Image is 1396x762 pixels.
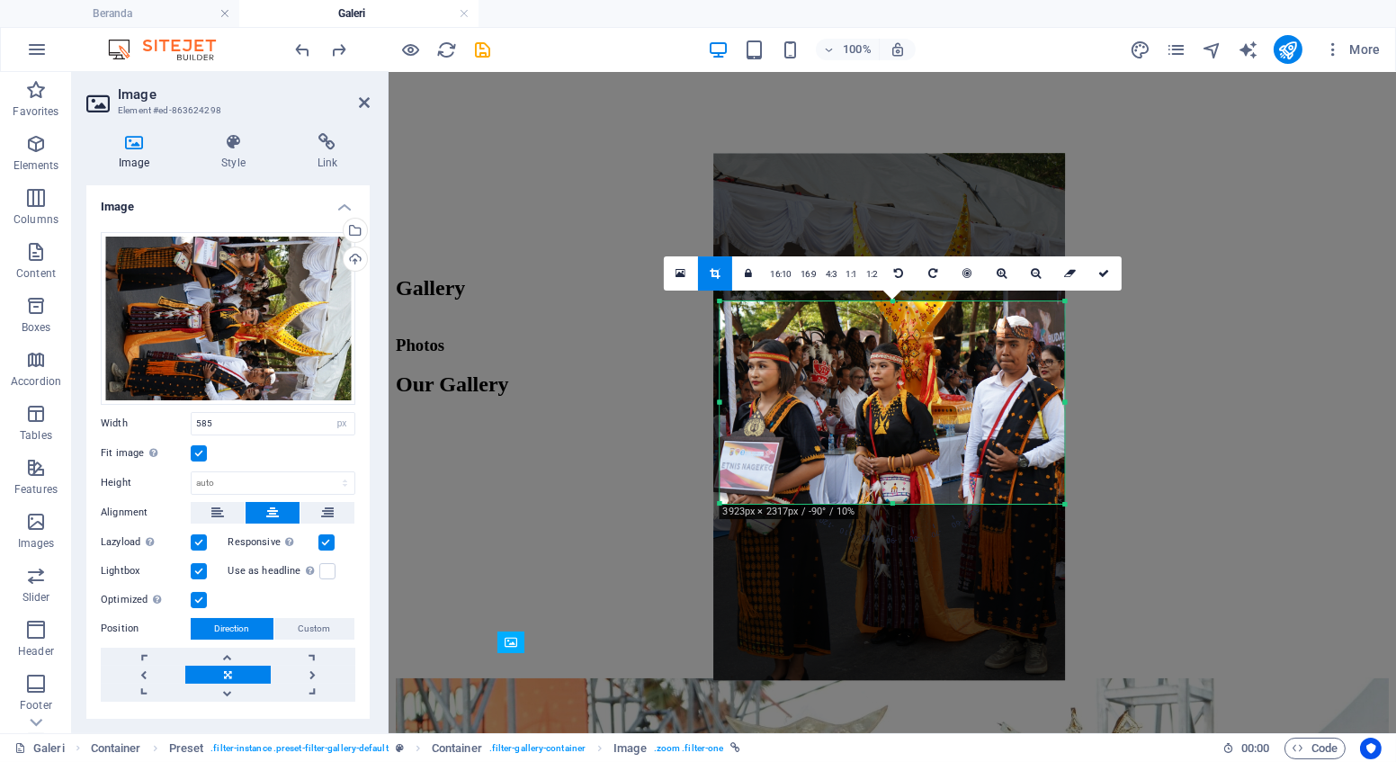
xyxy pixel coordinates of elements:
[228,560,319,582] label: Use as headline
[210,738,388,759] span: . filter-instance .preset-filter-gallery-default
[432,738,482,759] span: Click to select. Double-click to edit
[862,257,882,291] a: 1:2
[101,418,191,428] label: Width
[917,256,951,291] a: Rotate right 90°
[1222,738,1270,759] h6: Session time
[14,738,65,759] a: Click to cancel selection. Double-click to open Pages
[1360,738,1382,759] button: Usercentrics
[842,257,863,291] a: 1:1
[86,185,370,218] h4: Image
[228,532,318,553] label: Responsive
[18,644,54,659] p: Header
[101,560,191,582] label: Lightbox
[613,738,646,759] span: Click to select. Double-click to edit
[329,40,350,60] i: Redo: Move elements (Ctrl+Y, ⌘+Y)
[1053,256,1087,291] a: Reset
[103,39,238,60] img: Editor Logo
[22,590,50,605] p: Slider
[730,743,740,753] i: This element is linked
[1166,39,1187,60] button: pages
[1241,738,1269,759] span: 00 00
[1166,40,1186,60] i: Pages (Ctrl+Alt+S)
[191,618,273,640] button: Direction
[292,39,314,60] button: undo
[796,257,821,291] a: 16:9
[816,39,880,60] button: 100%
[91,738,741,759] nav: breadcrumb
[664,256,698,291] a: Select files from the file manager, stock photos, or upload file(s)
[951,256,985,291] a: Center
[698,256,732,291] a: Crop mode
[91,738,141,759] span: Click to select. Double-click to edit
[400,39,422,60] button: Click here to leave preview mode and continue editing
[985,256,1019,291] a: Zoom in
[1284,738,1346,759] button: Code
[881,410,902,548] span: -90
[299,618,331,640] span: Custom
[654,738,724,759] span: . zoom .filter-one
[472,39,494,60] button: save
[215,618,250,640] span: Direction
[1019,256,1053,291] a: Zoom out
[436,39,458,60] button: reload
[1238,40,1258,60] i: AI Writer
[1274,35,1302,64] button: publish
[101,502,191,524] label: Alignment
[821,257,842,291] a: 4:3
[13,104,58,119] p: Favorites
[719,505,858,519] div: 3923px × 2317px / -90° / 10%
[14,482,58,497] p: Features
[101,532,191,553] label: Lazyload
[473,40,494,60] i: Save (Ctrl+S)
[328,39,350,60] button: redo
[101,232,355,405] div: DSC00118-Nb41q0_Cjij8gtXUGe_O8g.JPG
[843,39,872,60] h6: 100%
[489,738,586,759] span: . filter-gallery-container
[86,133,189,171] h4: Image
[118,86,370,103] h2: Image
[293,40,314,60] i: Undo: Fit image (Ctrl+Z)
[1254,741,1257,755] span: :
[101,478,191,488] label: Height
[285,133,370,171] h4: Link
[18,536,55,551] p: Images
[22,320,51,335] p: Boxes
[1324,40,1381,58] span: More
[1130,39,1151,60] button: design
[13,212,58,227] p: Columns
[20,428,52,443] p: Tables
[1293,738,1338,759] span: Code
[1130,40,1150,60] i: Design (Ctrl+Alt+Y)
[1202,39,1223,60] button: navigator
[11,374,61,389] p: Accordion
[13,158,59,173] p: Elements
[1202,40,1222,60] i: Navigator
[101,589,191,611] label: Optimized
[169,738,204,759] span: Click to select. Double-click to edit
[16,266,56,281] p: Content
[1317,35,1388,64] button: More
[101,443,191,464] label: Fit image
[86,716,370,759] h4: Text
[189,133,284,171] h4: Style
[1238,39,1259,60] button: text_generator
[20,698,52,713] p: Footer
[118,103,334,119] h3: Element #ed-863624298
[882,256,917,291] a: Rotate left 90°
[766,257,797,291] a: 16:10
[239,4,479,23] h4: Galeri
[437,40,458,60] i: Reload page
[1277,40,1298,60] i: Publish
[396,743,404,753] i: This element is a customizable preset
[890,41,906,58] i: On resize automatically adjust zoom level to fit chosen device.
[101,618,191,640] label: Position
[274,618,354,640] button: Custom
[732,256,766,291] a: Keep aspect ratio
[1087,256,1122,291] a: Confirm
